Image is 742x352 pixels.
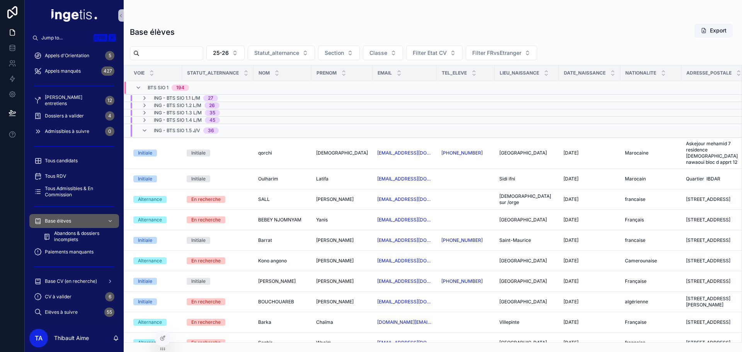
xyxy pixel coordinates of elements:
a: Base élèves [29,214,119,228]
a: Kono angono [258,258,307,264]
span: [STREET_ADDRESS] [686,258,730,264]
span: française [625,340,645,346]
span: [GEOGRAPHIC_DATA] [499,340,547,346]
span: ING - BTS SIO 1.3 L/M [154,110,202,116]
a: [EMAIL_ADDRESS][DOMAIN_NAME] [377,340,432,346]
div: Initiale [191,237,206,244]
span: Filter Etat CV [413,49,447,57]
span: [GEOGRAPHIC_DATA] [499,217,547,223]
span: Paiements manquants [45,249,94,255]
span: [DATE] [563,237,579,243]
span: Tous candidats [45,158,78,164]
a: [GEOGRAPHIC_DATA] [499,340,554,346]
span: [DATE] [563,278,579,284]
a: Tous candidats [29,154,119,168]
span: [DATE] [563,150,579,156]
a: [PHONE_NUMBER] [441,278,490,284]
span: Ctrl [94,34,107,42]
a: Alternance [133,196,177,203]
h1: Base élèves [130,27,175,37]
div: 36 [208,128,214,134]
a: Yanis [316,217,368,223]
div: En recherche [191,196,221,203]
span: [DATE] [563,258,579,264]
div: 45 [209,117,215,123]
span: Française [625,278,647,284]
div: 35 [209,110,215,116]
a: En recherche [187,216,249,223]
a: En recherche [187,319,249,326]
button: Jump to...CtrlK [29,31,119,45]
span: qorchi [258,150,272,156]
a: Chaïma [316,319,368,325]
span: Voie [134,70,145,76]
a: Initiale [187,175,249,182]
a: Latifa [316,176,368,182]
span: Statut_alternance [254,49,299,57]
span: Classe [369,49,387,57]
span: ING - BTS SIO 1.2 L/M [154,102,201,109]
a: [EMAIL_ADDRESS][DOMAIN_NAME] [377,258,432,264]
a: [PERSON_NAME] [316,299,368,305]
div: Initiale [138,175,152,182]
a: Marocain [625,176,677,182]
a: [PHONE_NUMBER] [441,237,490,243]
span: BEBEY NJOMNYAM [258,217,301,223]
a: [DOMAIN_NAME][EMAIL_ADDRESS][DOMAIN_NAME] [377,319,432,325]
a: Alternance [133,319,177,326]
a: [STREET_ADDRESS] [686,319,742,325]
a: Dossiers à valider4 [29,109,119,123]
a: [STREET_ADDRESS][PERSON_NAME] [686,296,742,308]
button: Export [694,24,733,37]
span: Latifa [316,176,328,182]
a: Tous RDV [29,169,119,183]
a: Askejour mehamid 7 residence [DEMOGRAPHIC_DATA] nawaoui bloc d apprt 12 [686,141,742,165]
span: Seghir [258,340,272,346]
div: 26 [209,102,215,109]
span: Section [325,49,344,57]
span: CV à valider [45,294,71,300]
a: Saint-Maurice [499,237,554,243]
div: 27 [208,95,213,101]
a: Française [625,319,677,325]
a: [EMAIL_ADDRESS][DOMAIN_NAME] [377,278,432,284]
div: En recherche [191,257,221,264]
span: 25-26 [213,49,229,57]
a: [GEOGRAPHIC_DATA] [499,299,554,305]
div: Alternance [138,196,162,203]
a: Paiements manquants [29,245,119,259]
span: [STREET_ADDRESS] [686,196,730,202]
span: Marocaine [625,150,648,156]
div: Initiale [138,298,152,305]
a: [DATE] [563,176,616,182]
span: Base élèves [45,218,71,224]
span: Lieu_naissance [500,70,539,76]
div: 427 [101,66,114,76]
span: Barka [258,319,271,325]
div: Alternance [138,216,162,223]
span: [GEOGRAPHIC_DATA] [499,150,547,156]
a: Elèves à suivre55 [29,305,119,319]
span: Oulharim [258,176,278,182]
div: Initiale [191,150,206,156]
span: Tous Admissibles & En Commission [45,185,111,198]
span: Saint-Maurice [499,237,531,243]
span: Statut_alternance [187,70,239,76]
a: Alternance [133,216,177,223]
a: Appels manqués427 [29,64,119,78]
span: [PERSON_NAME] [316,299,354,305]
a: [EMAIL_ADDRESS][DOMAIN_NAME] [377,196,432,202]
div: Initiale [138,278,152,285]
a: Française [625,278,677,284]
button: Select Button [318,46,360,60]
span: Abandons & dossiers incomplets [54,230,111,243]
span: Appels d'Orientation [45,53,89,59]
a: Base CV (en recherche) [29,274,119,288]
div: 55 [104,308,114,317]
div: En recherche [191,339,221,346]
span: Villepinte [499,319,519,325]
div: 4 [105,111,114,121]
